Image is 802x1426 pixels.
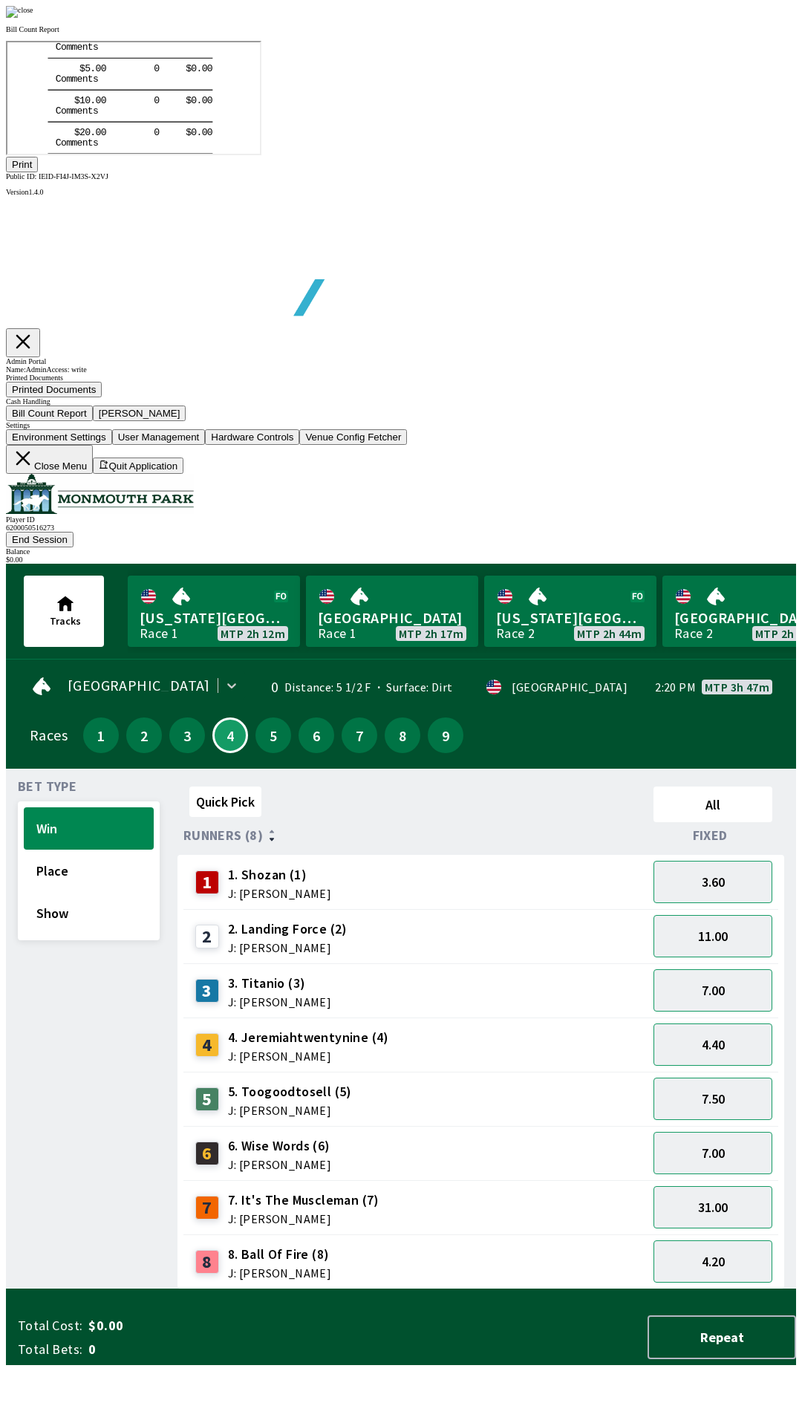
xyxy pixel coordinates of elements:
[6,172,796,180] div: Public ID:
[228,1050,389,1062] span: J: [PERSON_NAME]
[196,793,255,810] span: Quick Pick
[72,85,78,96] tspan: 2
[6,421,796,429] div: Settings
[6,474,194,514] img: venue logo
[183,828,648,843] div: Runners (8)
[24,850,154,892] button: Place
[342,717,377,753] button: 7
[306,576,478,647] a: [GEOGRAPHIC_DATA]Race 1MTP 2h 17m
[53,64,59,75] tspan: o
[648,1315,796,1359] button: Repeat
[484,576,656,647] a: [US_STATE][GEOGRAPHIC_DATA]Race 2MTP 2h 44m
[299,717,334,753] button: 6
[299,429,407,445] button: Venue Config Fetcher
[653,1023,772,1066] button: 4.40
[178,85,184,96] tspan: $
[399,628,463,639] span: MTP 2h 17m
[385,717,420,753] button: 8
[83,717,119,753] button: 1
[93,458,183,474] button: Quit Application
[88,53,94,64] tspan: 0
[318,628,356,639] div: Race 1
[48,95,54,106] tspan: C
[30,729,68,741] div: Races
[112,429,206,445] button: User Management
[228,1104,352,1116] span: J: [PERSON_NAME]
[195,870,219,894] div: 1
[6,188,796,196] div: Version 1.4.0
[36,905,141,922] span: Show
[80,64,86,75] tspan: t
[40,196,466,353] img: global tote logo
[653,915,772,957] button: 11.00
[88,1341,322,1358] span: 0
[64,95,70,106] tspan: m
[36,820,141,837] span: Win
[428,717,463,753] button: 9
[83,53,89,64] tspan: .
[6,515,796,524] div: Player ID
[693,830,728,841] span: Fixed
[195,1250,219,1274] div: 8
[24,892,154,934] button: Show
[36,862,141,879] span: Place
[169,717,205,753] button: 3
[228,1082,352,1101] span: 5. Toogoodtosell (5)
[173,730,201,740] span: 3
[6,357,796,365] div: Admin Portal
[661,1329,783,1346] span: Repeat
[6,157,38,172] button: Print
[6,374,796,382] div: Printed Documents
[258,681,278,693] div: 0
[126,717,162,753] button: 2
[660,796,766,813] span: All
[94,53,100,64] tspan: 0
[6,524,796,532] div: 6200050516273
[48,64,54,75] tspan: C
[496,608,645,628] span: [US_STATE][GEOGRAPHIC_DATA]
[6,41,261,155] iframe: ReportvIEWER
[6,6,33,18] img: close
[228,1136,331,1156] span: 6. Wise Words (6)
[184,53,190,64] tspan: 0
[195,925,219,948] div: 2
[6,429,112,445] button: Environment Settings
[75,95,81,106] tspan: n
[93,406,186,421] button: [PERSON_NAME]
[205,429,299,445] button: Hardware Controls
[6,532,74,547] button: End Session
[53,95,59,106] tspan: o
[653,1132,772,1174] button: 7.00
[195,1033,219,1057] div: 4
[648,828,778,843] div: Fixed
[228,1213,379,1225] span: J: [PERSON_NAME]
[218,732,243,739] span: 4
[653,787,772,822] button: All
[184,85,190,96] tspan: 0
[72,53,78,64] tspan: 1
[39,172,108,180] span: IEID-FI4J-IM3S-X2VJ
[67,85,73,96] tspan: $
[228,888,331,899] span: J: [PERSON_NAME]
[70,95,76,106] tspan: e
[59,95,65,106] tspan: m
[140,608,288,628] span: [US_STATE][GEOGRAPHIC_DATA]
[228,1245,331,1264] span: 8. Ball Of Fire (8)
[371,680,453,694] span: Surface: Dirt
[77,53,83,64] tspan: 0
[6,365,796,374] div: Name: Admin Access: write
[228,942,348,954] span: J: [PERSON_NAME]
[259,730,287,740] span: 5
[68,680,210,691] span: [GEOGRAPHIC_DATA]
[140,628,178,639] div: Race 1
[88,85,94,96] tspan: 0
[702,982,725,999] span: 7.00
[200,53,206,64] tspan: 0
[221,628,285,639] span: MTP 2h 12m
[6,547,796,556] div: Balance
